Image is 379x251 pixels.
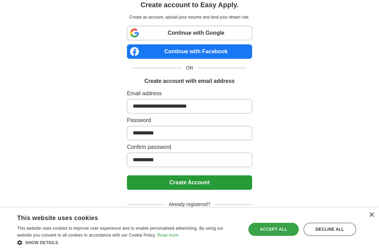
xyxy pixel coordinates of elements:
label: Confirm password [127,143,252,151]
div: This website uses cookies [17,212,222,222]
div: Show details [17,239,239,246]
a: Continue with Facebook [127,44,252,59]
span: OR [182,64,197,72]
p: Create an account, upload your resume and land your dream role. [128,14,251,20]
label: Password [127,116,252,124]
div: Decline all [304,223,356,236]
button: Create Account [127,175,252,190]
a: Read more, opens a new window [157,233,179,238]
h1: Create account with email address [144,77,235,85]
label: Email address [127,89,252,98]
div: Accept all [248,223,299,236]
span: This website uses cookies to improve user experience and to enable personalised advertising. By u... [17,226,223,238]
span: Show details [25,240,58,245]
span: Already registered? [165,201,214,208]
div: Close [369,212,374,218]
a: Continue with Google [127,26,252,40]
